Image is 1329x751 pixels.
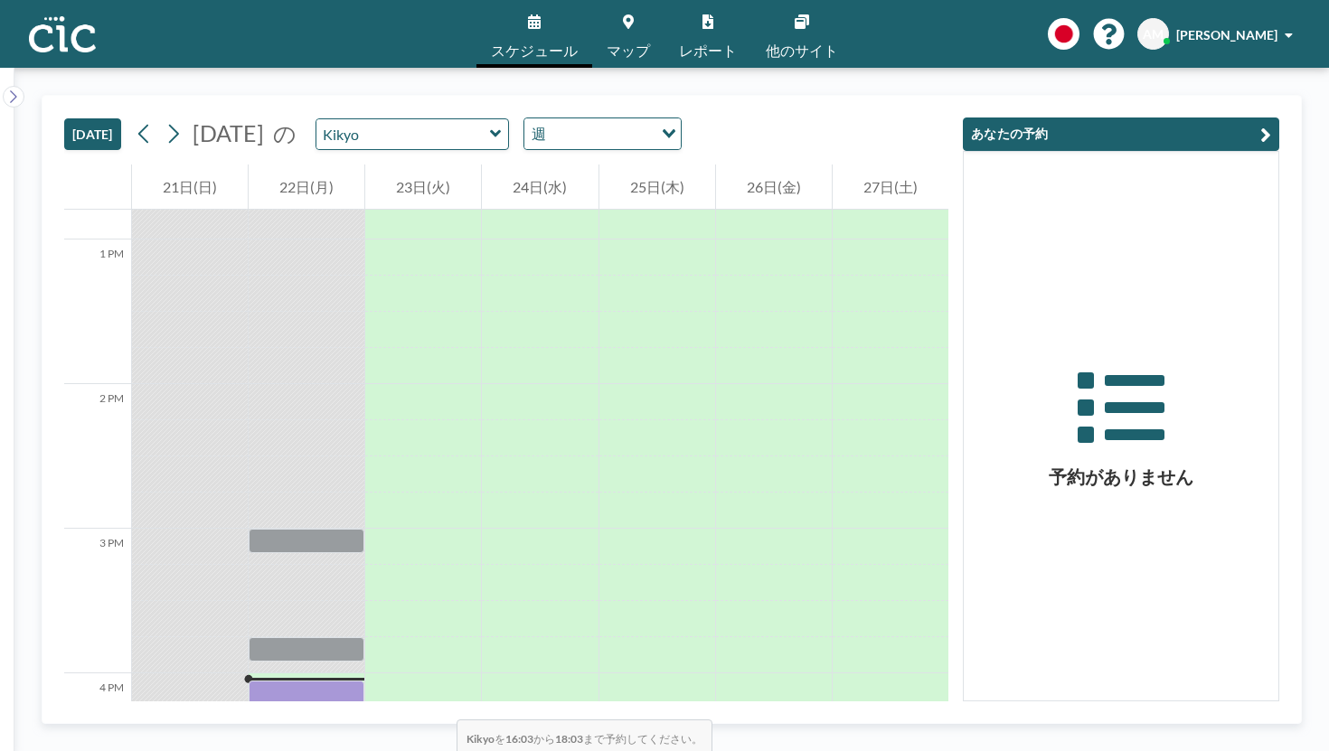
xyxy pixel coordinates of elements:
[963,117,1279,151] button: あなたの予約
[1176,27,1277,42] span: [PERSON_NAME]
[599,164,715,210] div: 25日(木)
[64,239,131,384] div: 1 PM
[1143,26,1164,42] span: AM
[551,122,651,146] input: Search for option
[528,122,550,146] span: 週
[505,732,533,746] b: 16:03
[716,164,832,210] div: 26日(金)
[607,43,650,58] span: マップ
[524,118,681,149] div: Search for option
[679,43,737,58] span: レポート
[132,164,248,210] div: 21日(日)
[555,732,583,746] b: 18:03
[64,529,131,673] div: 3 PM
[833,164,948,210] div: 27日(土)
[766,43,838,58] span: 他のサイト
[273,119,297,147] span: の
[64,118,121,150] button: [DATE]
[491,43,578,58] span: スケジュール
[467,732,495,746] b: Kikyo
[29,16,96,52] img: organization-logo
[365,164,481,210] div: 23日(火)
[193,119,264,146] span: [DATE]
[964,465,1278,488] h3: 予約がありません
[64,384,131,529] div: 2 PM
[249,164,364,210] div: 22日(月)
[316,119,490,149] input: Kikyo
[482,164,598,210] div: 24日(水)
